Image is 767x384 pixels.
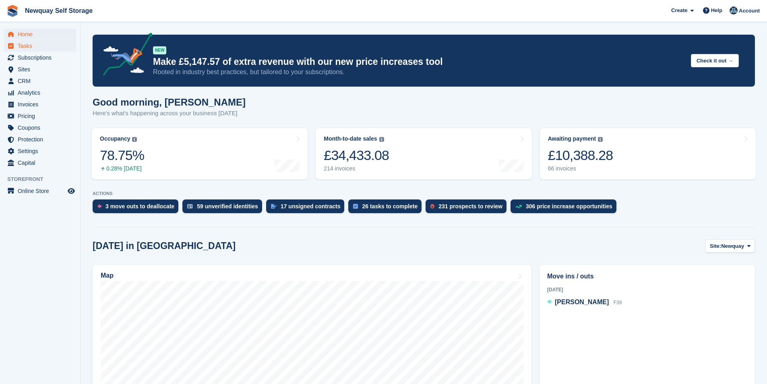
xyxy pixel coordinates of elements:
span: Invoices [18,99,66,110]
h2: [DATE] in [GEOGRAPHIC_DATA] [93,241,236,251]
span: Create [671,6,687,15]
div: NEW [153,46,166,54]
a: Awaiting payment £10,388.28 66 invoices [540,128,756,179]
button: Check it out → [691,54,739,67]
img: icon-info-grey-7440780725fd019a000dd9b08b2336e03edf1995a4989e88bcd33f0948082b44.svg [598,137,603,142]
img: price_increase_opportunities-93ffe204e8149a01c8c9dc8f82e8f89637d9d84a8eef4429ea346261dce0b2c0.svg [515,205,522,208]
img: contract_signature_icon-13c848040528278c33f63329250d36e43548de30e8caae1d1a13099fd9432cc5.svg [271,204,277,209]
span: Coupons [18,122,66,133]
img: icon-info-grey-7440780725fd019a000dd9b08b2336e03edf1995a4989e88bcd33f0948082b44.svg [379,137,384,142]
a: menu [4,145,76,157]
p: Make £5,147.57 of extra revenue with our new price increases tool [153,56,684,68]
img: price-adjustments-announcement-icon-8257ccfd72463d97f412b2fc003d46551f7dbcb40ab6d574587a9cd5c0d94... [96,33,153,79]
a: Preview store [66,186,76,196]
div: £34,433.08 [324,147,389,164]
span: Storefront [7,175,80,183]
p: ACTIONS [93,191,755,196]
h2: Move ins / outs [547,272,747,281]
div: Occupancy [100,135,130,142]
a: menu [4,52,76,63]
a: Month-to-date sales £34,433.08 214 invoices [316,128,531,179]
span: Account [739,7,760,15]
div: 59 unverified identities [197,203,258,210]
a: 231 prospects to review [426,199,511,217]
img: stora-icon-8386f47178a22dfd0bd8f6a31ec36ba5ce8667c1dd55bd0f319d3a0aa187defe.svg [6,5,19,17]
img: Colette Pearce [730,6,738,15]
a: menu [4,87,76,98]
img: icon-info-grey-7440780725fd019a000dd9b08b2336e03edf1995a4989e88bcd33f0948082b44.svg [132,137,137,142]
span: CRM [18,75,66,87]
span: Capital [18,157,66,168]
h2: Map [101,272,114,279]
span: Tasks [18,40,66,52]
a: 59 unverified identities [182,199,266,217]
div: [DATE] [547,286,747,293]
div: 66 invoices [548,165,613,172]
a: menu [4,110,76,122]
a: 17 unsigned contracts [266,199,349,217]
img: verify_identity-adf6edd0f0f0b5bbfe63781bf79b02c33cf7c696d77639b501bdc392416b5a36.svg [187,204,193,209]
button: Site: Newquay [705,239,755,253]
img: prospect-51fa495bee0391a8d652442698ab0144808aea92771e9ea1ae160a38d050c398.svg [430,204,434,209]
div: 0.28% [DATE] [100,165,144,172]
p: Here's what's happening across your business [DATE] [93,109,246,118]
a: menu [4,122,76,133]
a: 26 tasks to complete [348,199,426,217]
div: Awaiting payment [548,135,596,142]
a: Occupancy 78.75% 0.28% [DATE] [92,128,308,179]
h1: Good morning, [PERSON_NAME] [93,97,246,108]
span: Protection [18,134,66,145]
a: 306 price increase opportunities [511,199,620,217]
span: Pricing [18,110,66,122]
div: 78.75% [100,147,144,164]
span: Online Store [18,185,66,197]
img: move_outs_to_deallocate_icon-f764333ba52eb49d3ac5e1228854f67142a1ed5810a6f6cc68b1a99e826820c5.svg [97,204,101,209]
a: menu [4,185,76,197]
a: menu [4,64,76,75]
div: £10,388.28 [548,147,613,164]
span: Settings [18,145,66,157]
span: Home [18,29,66,40]
a: Newquay Self Storage [22,4,96,17]
div: 17 unsigned contracts [281,203,341,210]
span: Newquay [721,242,744,250]
div: 214 invoices [324,165,389,172]
span: [PERSON_NAME] [555,299,609,305]
span: Site: [710,242,721,250]
a: menu [4,134,76,145]
span: Analytics [18,87,66,98]
a: [PERSON_NAME] F39 [547,297,622,308]
a: menu [4,157,76,168]
div: 306 price increase opportunities [526,203,612,210]
a: menu [4,40,76,52]
span: Subscriptions [18,52,66,63]
p: Rooted in industry best practices, but tailored to your subscriptions. [153,68,684,77]
div: 3 move outs to deallocate [105,203,174,210]
a: 3 move outs to deallocate [93,199,182,217]
div: 231 prospects to review [438,203,502,210]
img: task-75834270c22a3079a89374b754ae025e5fb1db73e45f91037f5363f120a921f8.svg [353,204,358,209]
a: menu [4,29,76,40]
a: menu [4,99,76,110]
span: Help [711,6,722,15]
div: 26 tasks to complete [362,203,418,210]
span: Sites [18,64,66,75]
div: Month-to-date sales [324,135,377,142]
span: F39 [614,300,622,305]
a: menu [4,75,76,87]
